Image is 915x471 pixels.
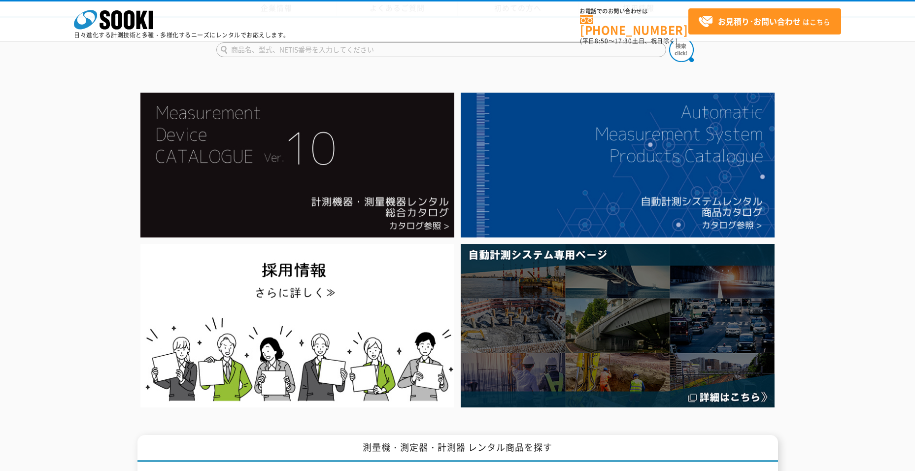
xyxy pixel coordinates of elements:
[688,8,841,34] a: お見積り･お問い合わせはこちら
[580,36,678,45] span: (平日 ～ 土日、祝日除く)
[718,15,801,27] strong: お見積り･お問い合わせ
[216,42,666,57] input: 商品名、型式、NETIS番号を入力してください
[74,32,290,38] p: 日々進化する計測技術と多種・多様化するニーズにレンタルでお応えします。
[140,93,454,237] img: Catalog Ver10
[698,14,830,29] span: はこちら
[461,244,775,407] img: 自動計測システム専用ページ
[461,93,775,237] img: 自動計測システムカタログ
[140,244,454,407] img: SOOKI recruit
[580,15,688,35] a: [PHONE_NUMBER]
[669,37,694,62] img: btn_search.png
[580,8,688,14] span: お電話でのお問い合わせは
[614,36,632,45] span: 17:30
[595,36,609,45] span: 8:50
[137,435,778,462] h1: 測量機・測定器・計測器 レンタル商品を探す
